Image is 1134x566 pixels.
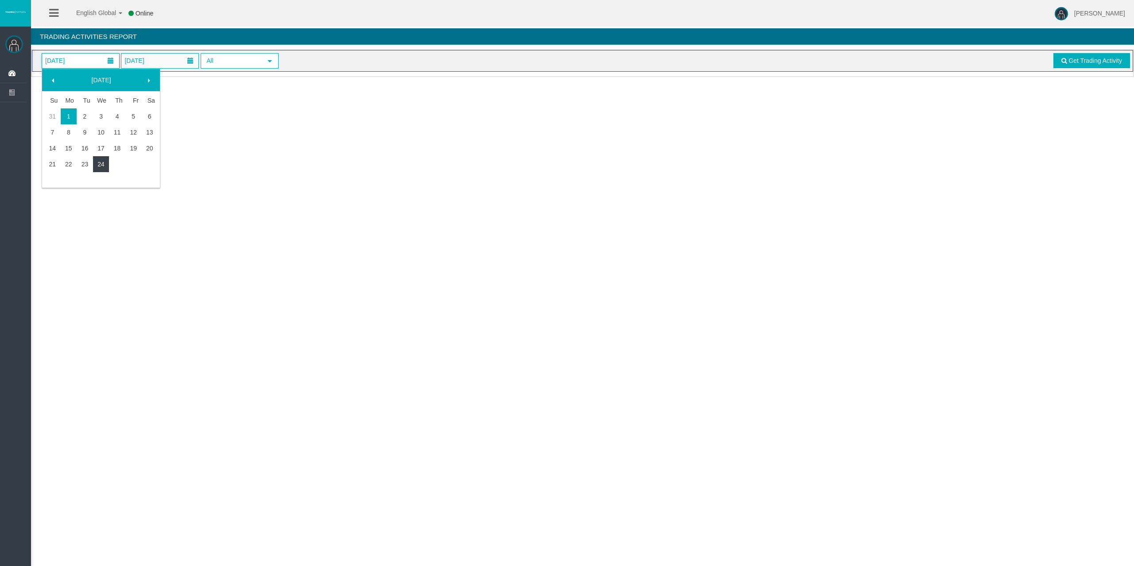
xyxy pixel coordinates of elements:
a: 24 [93,156,109,172]
a: 8 [61,124,77,140]
a: 10 [93,124,109,140]
th: Tuesday [77,92,93,108]
th: Monday [61,92,77,108]
span: [DATE] [43,54,67,67]
a: 6 [141,108,158,124]
a: 13 [141,124,158,140]
a: 14 [44,140,61,156]
th: Thursday [109,92,125,108]
td: Current focused date is Monday, September 01, 2025 [61,108,77,124]
a: 18 [109,140,125,156]
a: 20 [141,140,158,156]
a: 22 [61,156,77,172]
a: 11 [109,124,125,140]
a: 23 [77,156,93,172]
span: English Global [65,9,116,16]
span: All [202,54,262,68]
span: select [266,58,273,65]
th: Friday [125,92,142,108]
th: Saturday [141,92,158,108]
a: 17 [93,140,109,156]
a: 7 [44,124,61,140]
a: 3 [93,108,109,124]
a: 2 [77,108,93,124]
h4: Trading Activities Report [31,28,1134,45]
th: Wednesday [93,92,109,108]
a: 19 [125,140,142,156]
img: logo.svg [4,10,27,14]
a: 9 [77,124,93,140]
a: 4 [109,108,125,124]
a: 21 [44,156,61,172]
a: 5 [125,108,142,124]
span: [DATE] [122,54,147,67]
a: 16 [77,140,93,156]
a: 31 [44,108,61,124]
span: Online [136,10,153,17]
img: user-image [1055,7,1068,20]
th: Sunday [44,92,61,108]
span: [PERSON_NAME] [1074,10,1125,17]
a: 1 [61,108,77,124]
a: 12 [125,124,142,140]
a: [DATE] [63,72,140,88]
a: 15 [61,140,77,156]
span: Get Trading Activity [1068,57,1122,64]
